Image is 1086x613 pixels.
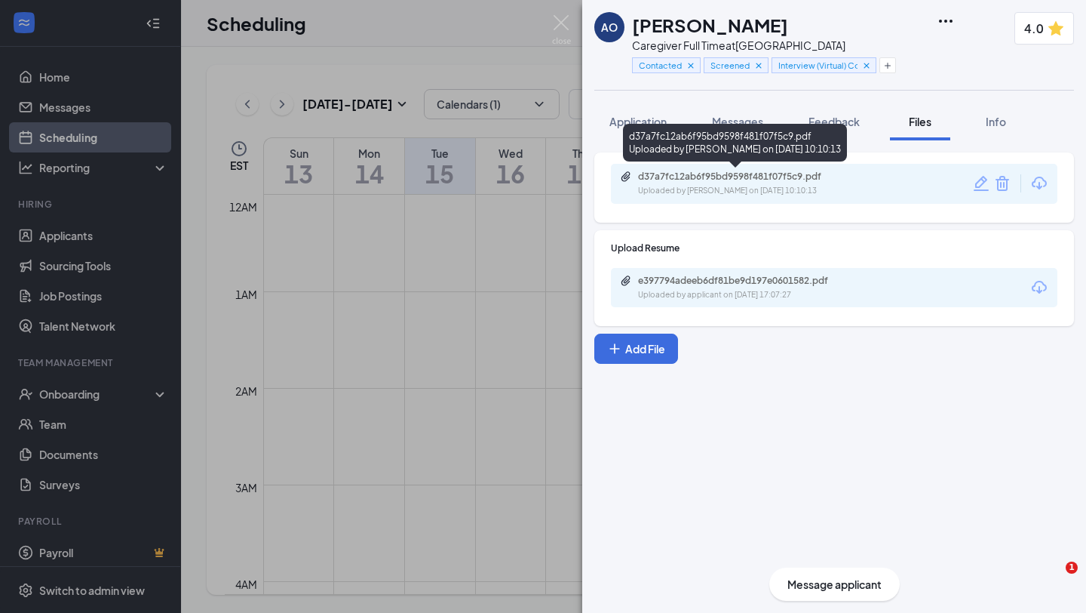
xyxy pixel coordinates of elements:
span: Interview (Virtual) Completed [778,59,857,72]
svg: Ellipses [937,12,955,30]
iframe: Intercom live chat [1035,562,1071,598]
h1: [PERSON_NAME] [632,12,788,38]
svg: Plus [607,341,622,356]
span: 1 [1066,562,1078,574]
svg: Cross [686,60,696,71]
svg: Download [1030,174,1048,193]
button: Plus [879,57,896,73]
div: AO [601,20,618,35]
a: Paperclipd37a7fc12ab6f95bd9598f481f07f5c9.pdfUploaded by [PERSON_NAME] on [DATE] 10:10:13 [620,171,864,197]
svg: Cross [753,60,764,71]
span: Feedback [808,115,860,128]
div: Caregiver Full Time at [GEOGRAPHIC_DATA] [632,38,876,53]
svg: Paperclip [620,275,632,287]
div: d37a7fc12ab6f95bd9598f481f07f5c9.pdf [638,171,849,183]
svg: Plus [883,61,892,70]
span: Messages [712,115,763,128]
div: e397794adeeb6df81be9d197e0601582.pdf [638,275,849,287]
a: Paperclipe397794adeeb6df81be9d197e0601582.pdfUploaded by applicant on [DATE] 17:07:27 [620,275,864,301]
span: Files [909,115,931,128]
svg: Paperclip [620,171,632,183]
span: Contacted [639,59,682,72]
button: Add FilePlus [594,334,678,364]
div: Uploaded by [PERSON_NAME] on [DATE] 10:10:13 [638,185,864,197]
span: Message applicant [787,576,882,593]
svg: Trash [993,174,1011,193]
div: d37a7fc12ab6f95bd9598f481f07f5c9.pdf Uploaded by [PERSON_NAME] on [DATE] 10:10:13 [623,124,847,162]
div: Uploaded by applicant on [DATE] 17:07:27 [638,289,864,301]
span: Info [986,115,1006,128]
span: 4.0 [1024,19,1044,38]
svg: Pencil [972,174,990,193]
svg: Download [1030,279,1048,297]
span: Application [609,115,667,128]
div: Upload Resume [611,242,1057,254]
svg: Cross [861,60,872,71]
span: Screened [710,59,750,72]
